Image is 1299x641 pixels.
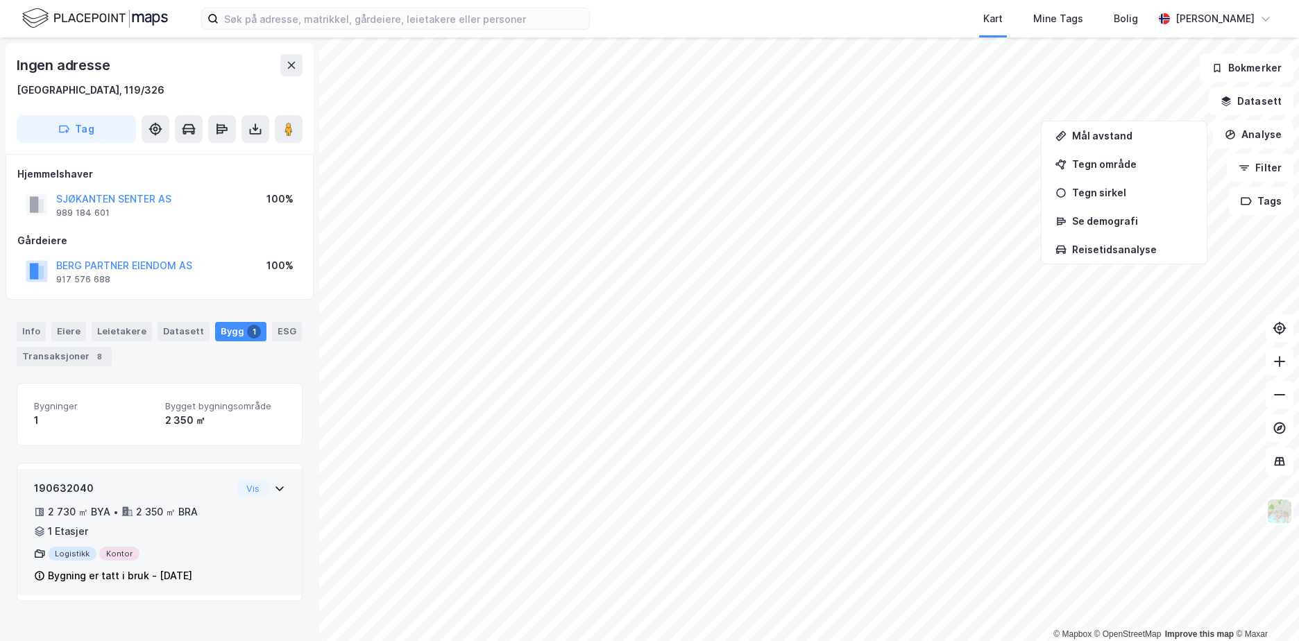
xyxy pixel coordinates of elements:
[165,400,285,412] span: Bygget bygningsområde
[1072,187,1193,198] div: Tegn sirkel
[1072,158,1193,170] div: Tegn område
[1213,121,1293,148] button: Analyse
[17,166,302,182] div: Hjemmelshaver
[1165,629,1234,639] a: Improve this map
[1230,574,1299,641] iframe: Chat Widget
[219,8,589,29] input: Søk på adresse, matrikkel, gårdeiere, leietakere eller personer
[92,322,152,341] div: Leietakere
[1227,154,1293,182] button: Filter
[17,54,112,76] div: Ingen adresse
[48,523,88,540] div: 1 Etasjer
[1114,10,1138,27] div: Bolig
[1230,574,1299,641] div: Kontrollprogram for chat
[266,191,294,207] div: 100%
[1229,187,1293,215] button: Tags
[34,412,154,429] div: 1
[17,322,46,341] div: Info
[215,322,266,341] div: Bygg
[34,400,154,412] span: Bygninger
[1072,215,1193,227] div: Se demografi
[266,257,294,274] div: 100%
[56,207,110,219] div: 989 184 601
[1072,130,1193,142] div: Mål avstand
[17,82,164,99] div: [GEOGRAPHIC_DATA], 119/326
[158,322,210,341] div: Datasett
[48,567,192,584] div: Bygning er tatt i bruk - [DATE]
[22,6,168,31] img: logo.f888ab2527a4732fd821a326f86c7f29.svg
[113,506,119,518] div: •
[17,347,112,366] div: Transaksjoner
[983,10,1003,27] div: Kart
[272,322,302,341] div: ESG
[1200,54,1293,82] button: Bokmerker
[1175,10,1255,27] div: [PERSON_NAME]
[136,504,198,520] div: 2 350 ㎡ BRA
[92,350,106,364] div: 8
[17,115,136,143] button: Tag
[34,480,232,497] div: 190632040
[165,412,285,429] div: 2 350 ㎡
[1209,87,1293,115] button: Datasett
[48,504,110,520] div: 2 730 ㎡ BYA
[1053,629,1092,639] a: Mapbox
[1072,243,1193,255] div: Reisetidsanalyse
[247,325,261,339] div: 1
[56,274,110,285] div: 917 576 688
[1033,10,1083,27] div: Mine Tags
[51,322,86,341] div: Eiere
[1266,498,1293,524] img: Z
[1094,629,1162,639] a: OpenStreetMap
[17,232,302,249] div: Gårdeiere
[237,480,269,497] button: Vis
